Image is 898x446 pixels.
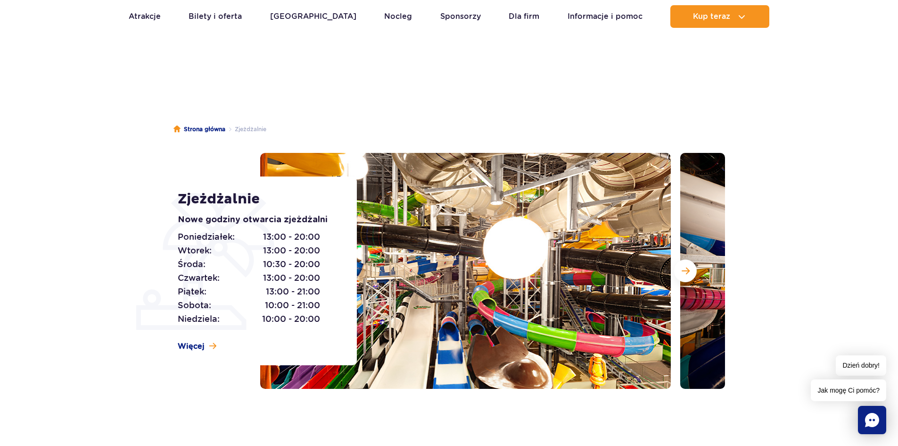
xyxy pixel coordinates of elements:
[263,230,320,244] span: 13:00 - 20:00
[178,299,211,312] span: Sobota:
[568,5,643,28] a: Informacje i pomoc
[384,5,412,28] a: Nocleg
[265,299,320,312] span: 10:00 - 21:00
[811,379,886,401] span: Jak mogę Ci pomóc?
[509,5,539,28] a: Dla firm
[178,341,216,352] a: Więcej
[674,260,697,282] button: Następny slajd
[263,244,320,257] span: 13:00 - 20:00
[263,271,320,285] span: 13:00 - 20:00
[693,12,730,21] span: Kup teraz
[858,406,886,434] div: Chat
[178,213,336,227] p: Nowe godziny otwarcia zjeżdżalni
[178,312,220,326] span: Niedziela:
[225,125,266,134] li: Zjeżdżalnie
[670,5,769,28] button: Kup teraz
[263,258,320,271] span: 10:30 - 20:00
[178,258,206,271] span: Środa:
[262,312,320,326] span: 10:00 - 20:00
[440,5,481,28] a: Sponsorzy
[129,5,161,28] a: Atrakcje
[836,355,886,376] span: Dzień dobry!
[178,191,336,208] h1: Zjeżdżalnie
[178,230,235,244] span: Poniedziałek:
[178,271,220,285] span: Czwartek:
[178,285,206,298] span: Piątek:
[270,5,356,28] a: [GEOGRAPHIC_DATA]
[266,285,320,298] span: 13:00 - 21:00
[178,341,205,352] span: Więcej
[189,5,242,28] a: Bilety i oferta
[173,125,225,134] a: Strona główna
[178,244,212,257] span: Wtorek:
